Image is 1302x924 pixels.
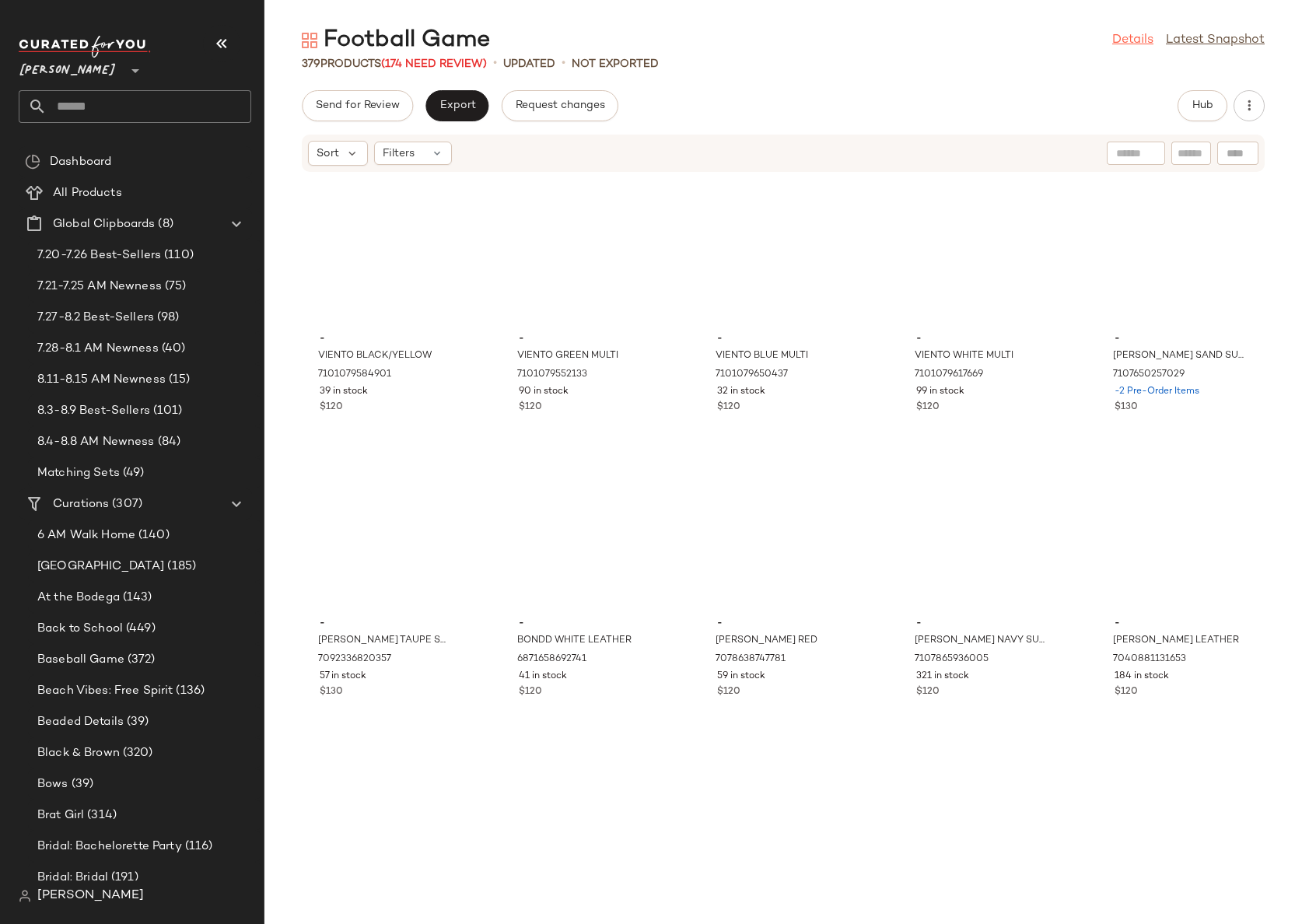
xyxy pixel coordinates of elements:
span: VIENTO GREEN MULTI [517,349,618,363]
span: Matching Sets [37,464,120,482]
span: 8.3-8.9 Best-Sellers [37,402,150,420]
span: (84) [155,433,181,451]
span: - [916,901,1048,915]
span: • [493,54,497,73]
div: Football Game [302,25,490,56]
button: Request changes [502,90,618,121]
span: VIENTO BLUE MULTI [716,349,808,363]
span: [PERSON_NAME] SAND SUEDE [1113,349,1245,363]
span: (40) [159,340,186,358]
span: 7040881131653 [1113,653,1186,667]
span: 90 in stock [519,385,569,399]
span: At the Bodega [37,589,120,607]
span: $120 [717,685,740,699]
span: 41 in stock [519,670,567,684]
span: Hub [1192,100,1213,112]
span: [GEOGRAPHIC_DATA] [37,558,164,576]
div: Products [302,56,487,72]
span: [PERSON_NAME] LEATHER [1113,634,1239,648]
span: (136) [173,682,205,700]
p: Not Exported [572,56,659,72]
span: $120 [1115,685,1138,699]
span: [PERSON_NAME] NAVY SUEDE [915,634,1047,648]
span: Brat Girl [37,807,84,824]
span: $120 [916,401,940,415]
span: -2 Pre-Order Items [1115,385,1199,399]
span: [PERSON_NAME] [19,53,117,81]
span: $120 [717,401,740,415]
span: 7.27-8.2 Best-Sellers [37,309,154,327]
span: - [717,617,849,631]
span: (15) [166,371,191,389]
span: 7101079552133 [517,368,587,382]
span: 379 [302,58,320,70]
span: (39) [124,713,149,731]
span: 59 in stock [717,670,765,684]
span: - [1115,332,1247,346]
span: 7101079617669 [915,368,983,382]
span: All Products [53,184,122,202]
img: cfy_white_logo.C9jOOHJF.svg [19,36,151,58]
span: (140) [135,527,170,544]
span: $120 [519,401,542,415]
span: VIENTO BLACK/YELLOW [318,349,432,363]
span: (191) [108,869,138,887]
span: Export [439,100,475,112]
span: - [320,332,452,346]
span: Send for Review [315,100,400,112]
p: updated [503,56,555,72]
span: $130 [320,685,343,699]
span: Black & Brown [37,744,120,762]
span: (143) [120,589,152,607]
span: 99 in stock [916,385,964,399]
span: 8.11-8.15 AM Newness [37,371,166,389]
span: (75) [162,278,187,296]
img: svg%3e [25,154,40,170]
span: $130 [1115,401,1138,415]
span: Request changes [515,100,605,112]
span: - [519,901,651,915]
span: (372) [124,651,156,669]
span: 7101079584901 [318,368,391,382]
span: (49) [120,464,145,482]
span: 7107865936005 [915,653,989,667]
img: svg%3e [302,33,317,48]
span: - [320,617,452,631]
button: Send for Review [302,90,413,121]
span: (39) [68,775,94,793]
span: Global Clipboards [53,215,155,233]
span: 7.21-7.25 AM Newness [37,278,162,296]
span: (185) [164,558,196,576]
span: 7107650257029 [1113,368,1185,382]
span: Filters [383,145,415,162]
span: Sort [317,145,339,162]
img: svg%3e [19,890,31,902]
span: (101) [150,402,183,420]
span: - [717,332,849,346]
span: 6871658692741 [517,653,586,667]
span: 8.4-8.8 AM Newness [37,433,155,451]
span: - [717,901,849,915]
span: (307) [109,495,142,513]
span: - [1115,617,1247,631]
span: (116) [182,838,213,856]
span: 7078638747781 [716,653,786,667]
span: (98) [154,309,180,327]
span: Baseball Game [37,651,124,669]
span: 7101079650437 [716,368,788,382]
span: Dashboard [50,153,111,171]
span: - [1115,901,1247,915]
span: 184 in stock [1115,670,1169,684]
span: 7.28-8.1 AM Newness [37,340,159,358]
span: Back to School [37,620,123,638]
span: 57 in stock [320,670,366,684]
span: 32 in stock [717,385,765,399]
span: - [916,332,1048,346]
span: 321 in stock [916,670,969,684]
span: (320) [120,744,153,762]
span: 7092336820357 [318,653,391,667]
span: (174 Need Review) [381,58,487,70]
span: (110) [161,247,194,264]
a: Latest Snapshot [1166,31,1265,50]
span: - [320,901,452,915]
